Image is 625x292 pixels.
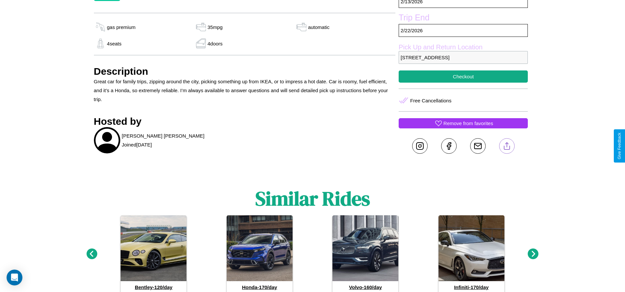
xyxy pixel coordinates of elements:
img: gas [194,39,208,48]
label: Pick Up and Return Location [399,43,528,51]
p: 2 / 22 / 2026 [399,24,528,37]
button: Checkout [399,70,528,83]
img: gas [295,22,308,32]
img: gas [94,22,107,32]
p: [PERSON_NAME] [PERSON_NAME] [122,131,205,140]
p: automatic [308,23,329,32]
p: 35 mpg [208,23,223,32]
img: gas [94,39,107,48]
p: 4 doors [208,39,223,48]
h1: Similar Rides [255,185,370,212]
div: Give Feedback [617,133,622,159]
p: 4 seats [107,39,122,48]
h3: Hosted by [94,116,396,127]
p: gas premium [107,23,136,32]
p: [STREET_ADDRESS] [399,51,528,64]
p: Free Cancellations [410,96,451,105]
label: Trip End [399,13,528,24]
div: Open Intercom Messenger [7,270,22,285]
button: Remove from favorites [399,118,528,128]
p: Joined [DATE] [122,140,152,149]
p: Great car for family trips, zipping around the city, picking something up from IKEA, or to impres... [94,77,396,104]
h3: Description [94,66,396,77]
p: Remove from favorites [443,119,493,128]
img: gas [194,22,208,32]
